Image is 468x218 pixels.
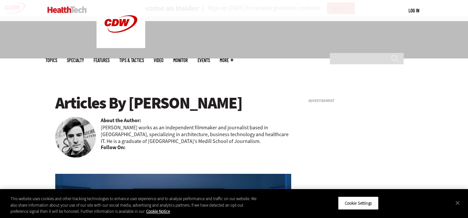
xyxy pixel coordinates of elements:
[220,58,233,63] span: More
[409,7,419,13] a: Log in
[173,58,188,63] a: MonITor
[338,196,379,210] button: Cookie Settings
[45,58,57,63] span: Topics
[450,196,465,210] button: Close
[97,43,145,50] a: CDW
[101,124,291,145] p: [PERSON_NAME] works as an independent filmmaker and journalist based in [GEOGRAPHIC_DATA], specia...
[198,58,210,63] a: Events
[308,99,406,103] h3: Advertisement
[154,58,163,63] a: Video
[146,209,170,214] a: More information about your privacy
[101,144,125,151] b: Follow On:
[94,58,110,63] a: Features
[47,6,87,13] img: Home
[67,58,84,63] span: Specialty
[55,117,96,158] img: nathan eddy
[308,105,406,186] iframe: advertisement
[10,196,257,215] div: This website uses cookies and other tracking technologies to enhance user experience and to analy...
[101,117,141,124] b: About the Author:
[119,58,144,63] a: Tips & Tactics
[55,94,291,112] h1: Articles By [PERSON_NAME]
[409,7,419,14] div: User menu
